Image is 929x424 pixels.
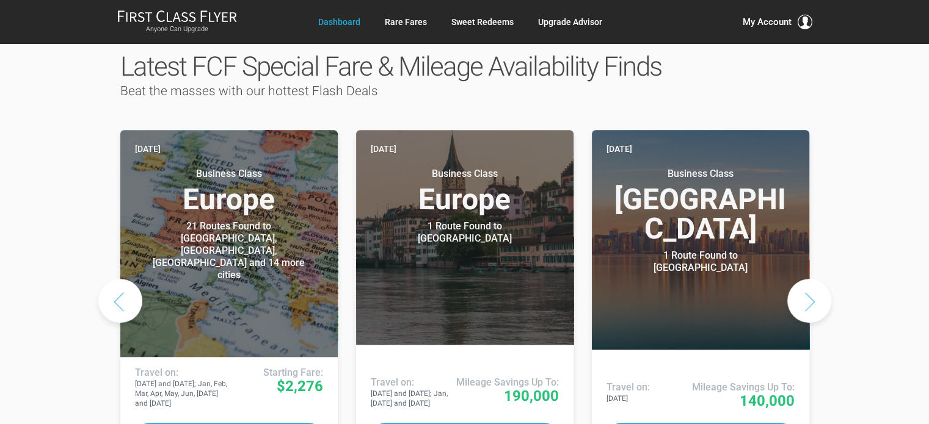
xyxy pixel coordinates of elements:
[117,10,237,34] a: First Class FlyerAnyone Can Upgrade
[153,168,305,180] small: Business Class
[135,168,323,214] h3: Europe
[743,15,812,29] button: My Account
[624,168,777,180] small: Business Class
[538,11,602,33] a: Upgrade Advisor
[787,279,831,323] button: Next slide
[385,11,427,33] a: Rare Fares
[153,220,305,281] div: 21 Routes Found to [GEOGRAPHIC_DATA], [GEOGRAPHIC_DATA], [GEOGRAPHIC_DATA] and 14 more cities
[135,142,161,156] time: [DATE]
[120,51,661,82] span: Latest FCF Special Fare & Mileage Availability Finds
[318,11,360,33] a: Dashboard
[607,142,632,156] time: [DATE]
[98,279,142,323] button: Previous slide
[120,84,378,98] span: Beat the masses with our hottest Flash Deals
[607,168,795,243] h3: [GEOGRAPHIC_DATA]
[371,142,396,156] time: [DATE]
[388,168,541,180] small: Business Class
[117,25,237,34] small: Anyone Can Upgrade
[388,220,541,245] div: 1 Route Found to [GEOGRAPHIC_DATA]
[117,10,237,23] img: First Class Flyer
[371,168,559,214] h3: Europe
[743,15,792,29] span: My Account
[451,11,514,33] a: Sweet Redeems
[624,250,777,274] div: 1 Route Found to [GEOGRAPHIC_DATA]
